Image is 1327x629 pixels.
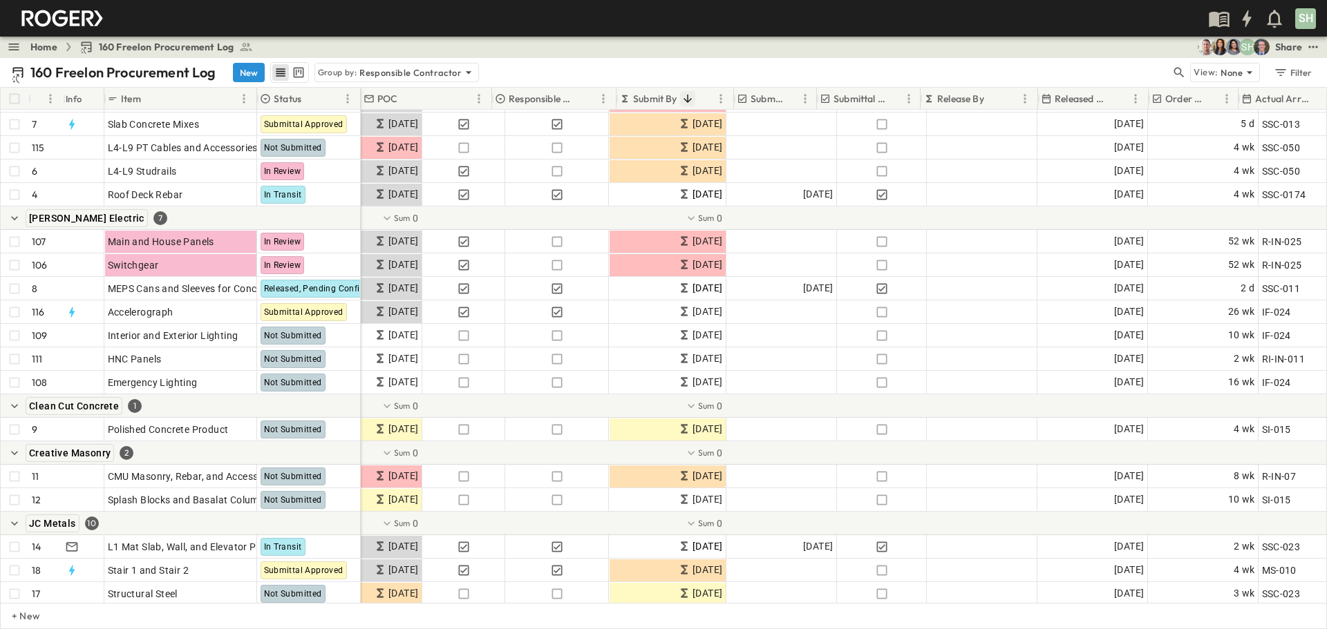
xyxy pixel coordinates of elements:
button: Menu [797,90,813,107]
span: [DATE] [693,163,722,179]
p: 9 [32,423,37,436]
p: Group by: [318,66,357,79]
p: Submittal Approved? [834,92,887,106]
span: [DATE] [388,327,418,343]
span: Not Submitted [264,472,322,481]
img: Jared Salin (jsalin@cahill-sf.com) [1253,39,1270,55]
span: 4 wk [1234,421,1255,437]
span: 10 wk [1228,327,1255,343]
div: 2 [120,446,133,460]
span: 10 wk [1228,492,1255,507]
span: [DATE] [1114,421,1144,437]
p: Sum [394,517,411,529]
span: [DATE] [1114,562,1144,578]
span: SSC-013 [1262,117,1301,131]
span: SSC-0174 [1262,188,1306,202]
span: 5 d [1241,116,1254,132]
span: [DATE] [1114,468,1144,484]
button: Menu [1017,90,1033,107]
button: Menu [339,90,356,107]
span: [DATE] [388,280,418,296]
span: 0 [413,211,418,225]
button: Sort [680,91,695,106]
a: Home [30,40,57,54]
span: [DATE] [1114,257,1144,273]
p: + New [12,609,20,623]
p: Sum [394,447,411,458]
button: kanban view [290,64,307,81]
p: Responsible Contractor [509,92,577,106]
span: Not Submitted [264,354,322,364]
p: 115 [32,141,45,155]
span: [DATE] [1114,280,1144,296]
span: [DATE] [388,257,418,273]
p: Submit By [633,92,677,106]
span: MEPS Cans and Sleeves for Concrete Slab Penetrations [108,282,358,296]
p: 109 [32,329,48,342]
span: 2 wk [1234,539,1255,554]
p: Sum [698,447,715,458]
div: Share [1275,40,1302,54]
span: SSC-023 [1262,540,1301,554]
span: 4 wk [1234,139,1255,155]
span: Emergency Lighting [108,376,198,389]
p: 111 [32,352,43,366]
p: Sum [698,517,715,529]
p: Sum [698,400,715,412]
span: SSC-011 [1262,282,1301,296]
span: SI-015 [1262,493,1291,507]
button: Menu [1127,90,1144,107]
p: 116 [32,305,45,319]
span: 8 wk [1234,468,1255,484]
span: [DATE] [693,374,722,390]
button: Menu [713,90,729,107]
span: L1 Mat Slab, Wall, and Elevator Pit Embeds [108,540,301,554]
button: row view [272,64,289,81]
span: R-IN-025 [1262,235,1302,249]
p: Order Confirmed? [1165,92,1205,106]
p: 12 [32,493,41,507]
button: Menu [901,90,917,107]
span: SI-015 [1262,423,1291,436]
div: # [28,88,63,110]
span: Not Submitted [264,589,322,599]
span: [DATE] [693,257,722,273]
span: [DATE] [693,304,722,320]
span: 3 wk [1234,586,1255,601]
button: Sort [1207,91,1223,106]
span: 16 wk [1228,374,1255,390]
span: [DATE] [693,139,722,155]
span: [DATE] [388,139,418,155]
span: 4 wk [1234,186,1255,202]
span: [PERSON_NAME] Electric [29,213,144,224]
span: [DATE] [1114,139,1144,155]
span: 52 wk [1228,257,1255,273]
span: Structural Steel [108,587,178,601]
p: Sum [698,212,715,224]
span: [DATE] [693,492,722,507]
span: HNC Panels [108,352,162,366]
span: [DATE] [1114,374,1144,390]
div: 1 [128,399,142,413]
span: R-IN-025 [1262,258,1302,272]
p: 107 [32,235,46,249]
div: SH [1295,8,1316,29]
span: 0 [717,211,722,225]
p: 4 [32,188,37,202]
p: Sum [394,400,411,412]
span: [DATE] [693,116,722,132]
p: Status [274,92,301,106]
img: Mickie Parrish (mparrish@cahill-sf.com) [1198,39,1214,55]
p: Responsible Contractor [359,66,462,79]
span: In Transit [264,542,302,552]
span: 26 wk [1228,304,1255,320]
span: 0 [413,399,418,413]
button: Menu [42,90,59,107]
span: 0 [413,516,418,530]
span: Not Submitted [264,495,322,505]
span: SSC-050 [1262,164,1301,178]
span: [DATE] [693,421,722,437]
span: L4-L9 Studrails [108,164,177,178]
span: Accelerograph [108,305,173,319]
p: View: [1194,65,1218,80]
